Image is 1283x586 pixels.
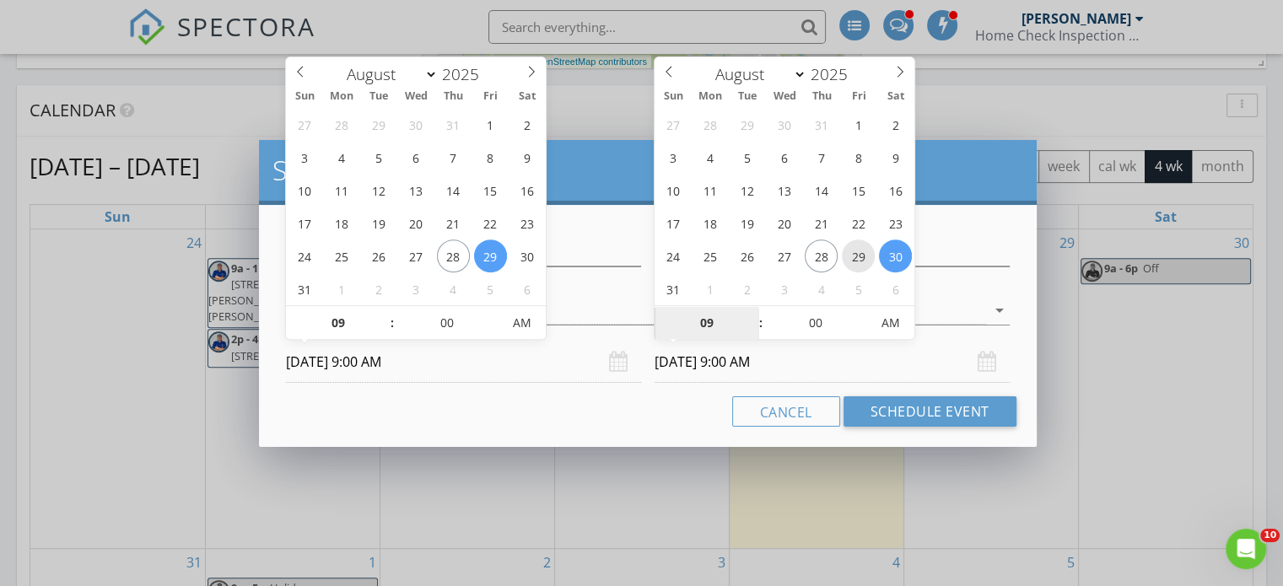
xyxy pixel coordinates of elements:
span: August 21, 2025 [437,207,470,239]
span: September 4, 2025 [805,272,838,305]
span: August 19, 2025 [730,207,763,239]
span: August 26, 2025 [730,239,763,272]
span: August 10, 2025 [288,174,321,207]
span: : [758,306,763,340]
span: July 27, 2025 [288,108,321,141]
span: Fri [472,91,509,102]
span: August 13, 2025 [400,174,433,207]
span: Fri [840,91,877,102]
span: August 22, 2025 [842,207,875,239]
span: August 11, 2025 [693,174,726,207]
span: Wed [766,91,803,102]
h2: Schedule Event [272,153,1023,187]
span: Click to toggle [499,306,546,340]
span: September 2, 2025 [363,272,396,305]
span: August 2, 2025 [879,108,912,141]
input: Select date [655,341,1010,383]
span: Sat [877,91,914,102]
input: Year [438,63,493,85]
span: July 31, 2025 [805,108,838,141]
span: August 15, 2025 [474,174,507,207]
span: July 27, 2025 [656,108,689,141]
span: August 14, 2025 [437,174,470,207]
span: July 31, 2025 [437,108,470,141]
span: August 30, 2025 [879,239,912,272]
span: 10 [1260,529,1280,542]
span: Sun [286,91,323,102]
span: Thu [434,91,472,102]
span: August 18, 2025 [693,207,726,239]
span: August 29, 2025 [842,239,875,272]
span: August 23, 2025 [879,207,912,239]
span: August 31, 2025 [656,272,689,305]
span: August 15, 2025 [842,174,875,207]
span: September 1, 2025 [693,272,726,305]
span: August 9, 2025 [879,141,912,174]
span: August 12, 2025 [730,174,763,207]
button: Schedule Event [844,396,1016,427]
span: August 7, 2025 [805,141,838,174]
span: August 23, 2025 [510,207,543,239]
span: August 17, 2025 [288,207,321,239]
span: September 6, 2025 [879,272,912,305]
span: July 30, 2025 [768,108,801,141]
span: August 26, 2025 [363,239,396,272]
span: August 8, 2025 [842,141,875,174]
span: September 2, 2025 [730,272,763,305]
span: August 11, 2025 [326,174,358,207]
span: July 29, 2025 [363,108,396,141]
span: August 25, 2025 [326,239,358,272]
span: August 17, 2025 [656,207,689,239]
input: Year [806,63,862,85]
span: Wed [397,91,434,102]
span: August 2, 2025 [510,108,543,141]
span: Tue [360,91,397,102]
span: August 6, 2025 [400,141,433,174]
span: August 1, 2025 [474,108,507,141]
span: August 1, 2025 [842,108,875,141]
span: August 22, 2025 [474,207,507,239]
span: August 5, 2025 [363,141,396,174]
span: Sun [655,91,692,102]
span: August 14, 2025 [805,174,838,207]
span: August 18, 2025 [326,207,358,239]
button: Cancel [732,396,840,427]
span: August 25, 2025 [693,239,726,272]
span: August 28, 2025 [805,239,838,272]
span: Tue [729,91,766,102]
span: August 16, 2025 [879,174,912,207]
span: August 5, 2025 [730,141,763,174]
span: August 8, 2025 [474,141,507,174]
span: August 16, 2025 [510,174,543,207]
span: September 4, 2025 [437,272,470,305]
span: Mon [323,91,360,102]
span: August 24, 2025 [656,239,689,272]
span: August 7, 2025 [437,141,470,174]
span: Click to toggle [867,306,914,340]
span: August 27, 2025 [768,239,801,272]
span: August 6, 2025 [768,141,801,174]
span: September 5, 2025 [474,272,507,305]
span: August 9, 2025 [510,141,543,174]
span: August 13, 2025 [768,174,801,207]
span: July 30, 2025 [400,108,433,141]
iframe: Intercom live chat [1226,529,1266,569]
span: August 20, 2025 [768,207,801,239]
span: August 3, 2025 [288,141,321,174]
span: August 31, 2025 [288,272,321,305]
span: August 12, 2025 [363,174,396,207]
span: September 6, 2025 [510,272,543,305]
span: : [390,306,395,340]
span: August 4, 2025 [326,141,358,174]
span: August 28, 2025 [437,239,470,272]
span: August 27, 2025 [400,239,433,272]
span: Thu [803,91,840,102]
i: arrow_drop_down [989,300,1010,320]
span: Sat [509,91,546,102]
span: August 3, 2025 [656,141,689,174]
span: July 29, 2025 [730,108,763,141]
span: September 3, 2025 [400,272,433,305]
input: Select date [286,341,641,383]
span: July 28, 2025 [326,108,358,141]
span: July 28, 2025 [693,108,726,141]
